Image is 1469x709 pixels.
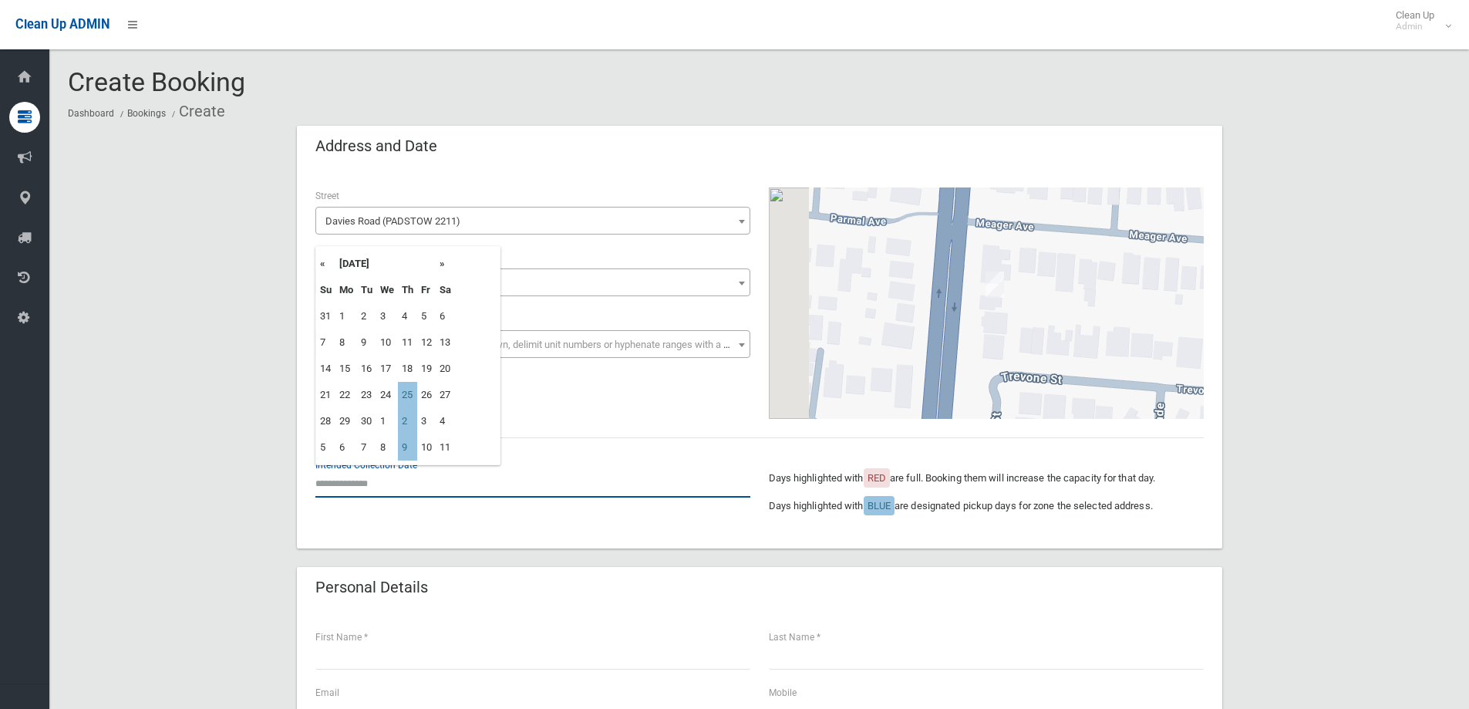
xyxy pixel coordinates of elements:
[417,434,436,461] td: 10
[319,211,746,232] span: Davies Road (PADSTOW 2211)
[315,268,750,296] span: 97
[1396,21,1434,32] small: Admin
[1388,9,1450,32] span: Clean Up
[357,434,376,461] td: 7
[868,472,886,484] span: RED
[436,356,455,382] td: 20
[398,356,417,382] td: 18
[127,108,166,119] a: Bookings
[398,434,417,461] td: 9
[769,497,1204,515] p: Days highlighted with are designated pickup days for zone the selected address.
[436,251,455,277] th: »
[436,329,455,356] td: 13
[376,408,398,434] td: 1
[436,434,455,461] td: 11
[417,408,436,434] td: 3
[316,251,335,277] th: «
[398,408,417,434] td: 2
[316,329,335,356] td: 7
[868,500,891,511] span: BLUE
[319,272,746,294] span: 97
[398,382,417,408] td: 25
[316,277,335,303] th: Su
[297,131,456,161] header: Address and Date
[297,572,446,603] header: Personal Details
[436,382,455,408] td: 27
[335,251,436,277] th: [DATE]
[376,434,398,461] td: 8
[417,356,436,382] td: 19
[315,207,750,235] span: Davies Road (PADSTOW 2211)
[376,277,398,303] th: We
[376,356,398,382] td: 17
[417,303,436,329] td: 5
[436,303,455,329] td: 6
[357,408,376,434] td: 30
[68,108,114,119] a: Dashboard
[398,277,417,303] th: Th
[357,382,376,408] td: 23
[316,408,335,434] td: 28
[335,303,357,329] td: 1
[316,434,335,461] td: 5
[769,469,1204,488] p: Days highlighted with are full. Booking them will increase the capacity for that day.
[15,17,110,32] span: Clean Up ADMIN
[316,382,335,408] td: 21
[325,339,756,350] span: Select the unit number from the dropdown, delimit unit numbers or hyphenate ranges with a comma
[436,408,455,434] td: 4
[316,356,335,382] td: 14
[335,382,357,408] td: 22
[335,356,357,382] td: 15
[168,97,225,126] li: Create
[986,272,1004,298] div: 97 Davies Road, PADSTOW NSW 2211
[357,303,376,329] td: 2
[376,329,398,356] td: 10
[417,382,436,408] td: 26
[357,356,376,382] td: 16
[398,303,417,329] td: 4
[335,329,357,356] td: 8
[357,329,376,356] td: 9
[417,277,436,303] th: Fr
[335,434,357,461] td: 6
[335,408,357,434] td: 29
[417,329,436,356] td: 12
[316,303,335,329] td: 31
[335,277,357,303] th: Mo
[357,277,376,303] th: Tu
[436,277,455,303] th: Sa
[398,329,417,356] td: 11
[68,66,245,97] span: Create Booking
[376,382,398,408] td: 24
[376,303,398,329] td: 3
